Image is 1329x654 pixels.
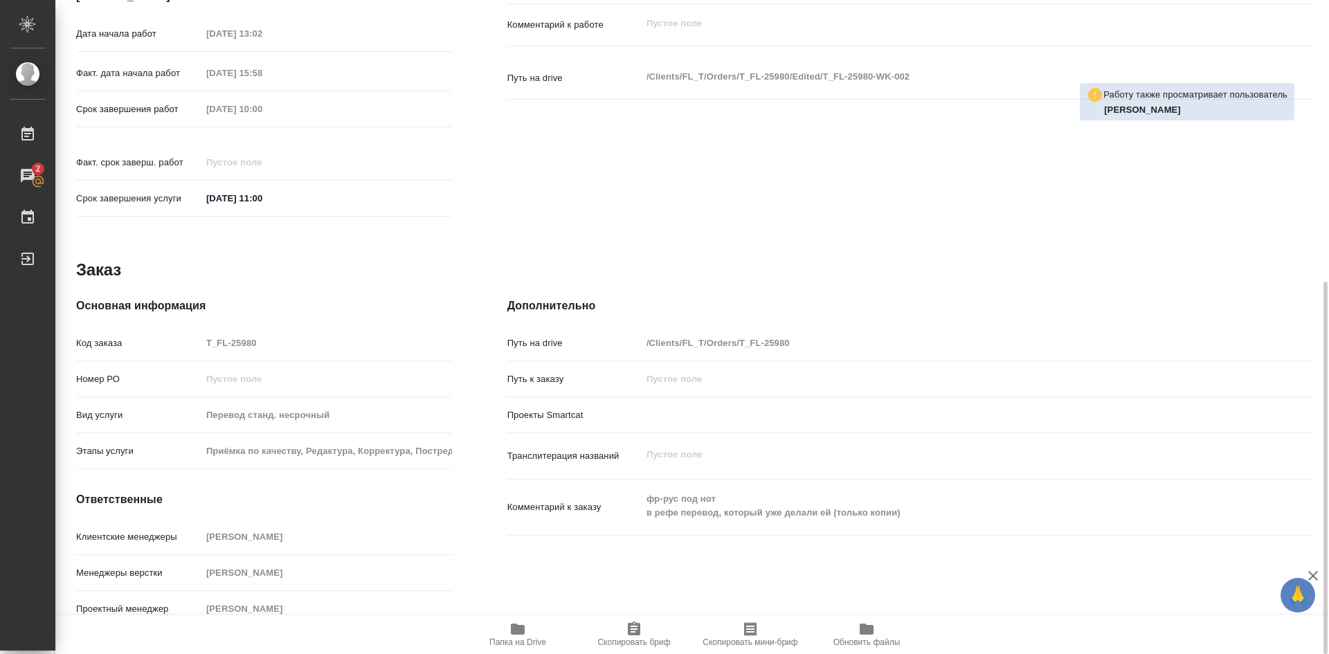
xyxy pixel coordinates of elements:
[76,372,201,386] p: Номер РО
[507,500,642,514] p: Комментарий к заказу
[507,71,642,85] p: Путь на drive
[201,563,452,583] input: Пустое поле
[201,63,323,83] input: Пустое поле
[76,530,201,544] p: Клиентские менеджеры
[642,487,1247,525] textarea: фр-рус под нот в рефе перевод, который уже делали ей (только копии)
[76,102,201,116] p: Срок завершения работ
[201,527,452,547] input: Пустое поле
[642,65,1247,89] textarea: /Clients/FL_T/Orders/T_FL-25980/Edited/T_FL-25980-WK-002
[76,298,452,314] h4: Основная информация
[1286,581,1310,610] span: 🙏
[1281,578,1315,612] button: 🙏
[201,599,452,619] input: Пустое поле
[76,192,201,206] p: Срок завершения услуги
[201,369,452,389] input: Пустое поле
[76,27,201,41] p: Дата начала работ
[507,449,642,463] p: Транслитерация названий
[76,156,201,170] p: Факт. срок заверш. работ
[1103,88,1287,102] p: Работу также просматривает пользователь
[76,408,201,422] p: Вид услуги
[507,408,642,422] p: Проекты Smartcat
[692,615,808,654] button: Скопировать мини-бриф
[507,18,642,32] p: Комментарий к работе
[703,637,797,647] span: Скопировать мини-бриф
[76,336,201,350] p: Код заказа
[597,637,670,647] span: Скопировать бриф
[1104,103,1287,117] p: Тарабановская Анастасия
[833,637,901,647] span: Обновить файлы
[76,491,452,508] h4: Ответственные
[201,405,452,425] input: Пустое поле
[201,188,323,208] input: ✎ Введи что-нибудь
[489,637,546,647] span: Папка на Drive
[76,566,201,580] p: Менеджеры верстки
[76,602,201,616] p: Проектный менеджер
[642,333,1247,353] input: Пустое поле
[507,336,642,350] p: Путь на drive
[201,333,452,353] input: Пустое поле
[201,152,323,172] input: Пустое поле
[27,162,48,176] span: 2
[3,158,52,193] a: 2
[507,298,1314,314] h4: Дополнительно
[76,444,201,458] p: Этапы услуги
[201,24,323,44] input: Пустое поле
[76,259,121,281] h2: Заказ
[76,66,201,80] p: Факт. дата начала работ
[460,615,576,654] button: Папка на Drive
[808,615,925,654] button: Обновить файлы
[507,372,642,386] p: Путь к заказу
[201,441,452,461] input: Пустое поле
[201,99,323,119] input: Пустое поле
[576,615,692,654] button: Скопировать бриф
[1104,105,1181,115] b: [PERSON_NAME]
[642,369,1247,389] input: Пустое поле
